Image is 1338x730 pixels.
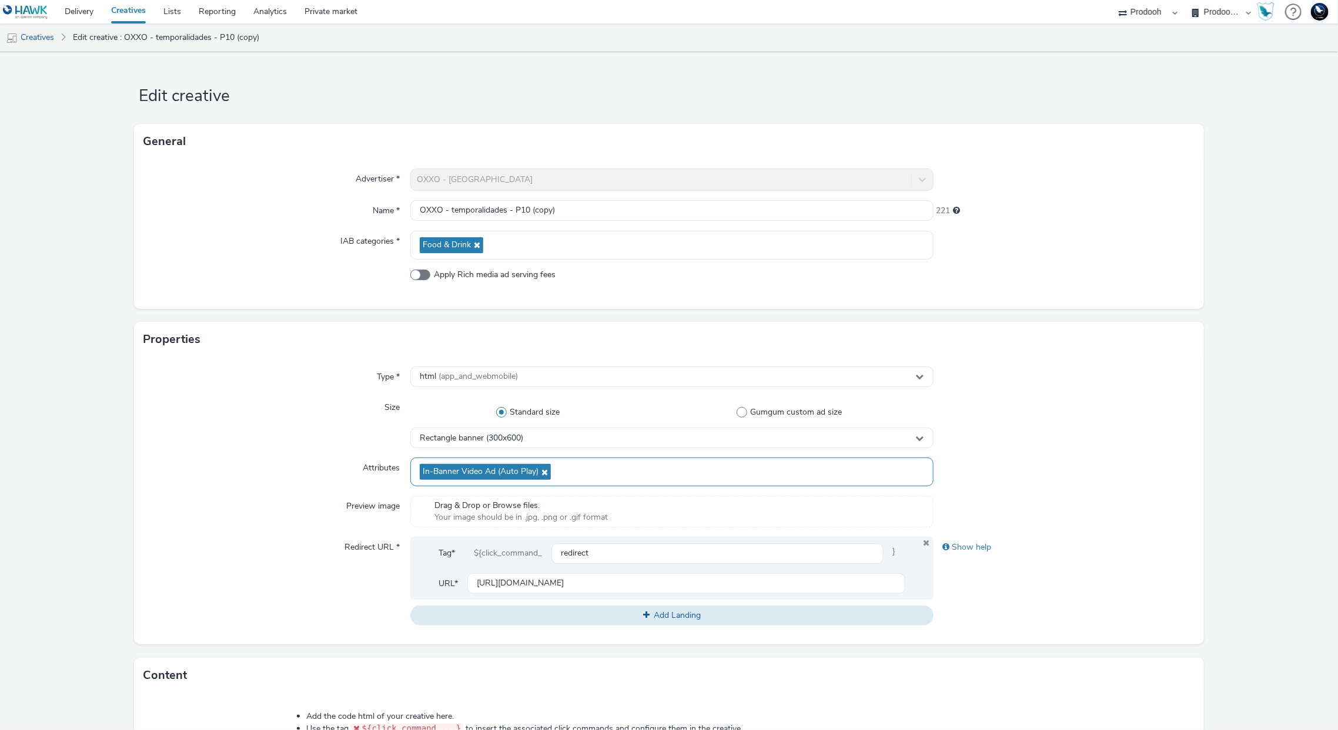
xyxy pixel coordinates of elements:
[464,543,551,564] div: ${click_command_
[934,537,1195,558] div: Show help
[3,5,48,19] img: undefined Logo
[1257,2,1275,21] img: Hawk Academy
[358,457,404,474] label: Attributes
[342,496,404,512] label: Preview image
[510,406,560,418] span: Standard size
[1257,2,1279,21] a: Hawk Academy
[372,366,404,383] label: Type *
[368,200,404,217] label: Name *
[423,467,538,477] span: In-Banner Video Ad (Auto Play)
[143,331,200,348] h3: Properties
[143,133,186,150] h3: General
[306,711,1042,722] li: Add the code html of your creative here.
[884,543,905,564] span: }
[1311,3,1329,21] img: Support Hawk
[410,200,933,221] input: Name
[6,32,18,44] img: mobile
[336,231,404,247] label: IAB categories *
[936,205,951,217] span: 221
[67,23,265,52] a: Edit creative : OXXO - temporalidades - P10 (copy)
[954,205,961,217] div: Maximum 255 characters
[340,537,404,553] label: Redirect URL *
[134,85,1205,107] h1: Edit creative
[439,371,518,382] span: (app_and_webmobile)
[420,433,523,443] span: Rectangle banner (300x600)
[380,397,404,413] label: Size
[434,269,556,281] span: Apply Rich media ad serving fees
[423,240,471,250] span: Food & Drink
[143,667,187,684] h3: Content
[434,500,608,512] span: Drag & Drop or Browse files.
[351,169,404,185] label: Advertiser *
[410,605,933,625] button: Add Landing
[434,512,608,523] span: Your image should be in .jpg, .png or .gif format
[750,406,842,418] span: Gumgum custom ad size
[420,372,518,382] span: html
[467,573,905,594] input: url...
[654,610,701,621] span: Add Landing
